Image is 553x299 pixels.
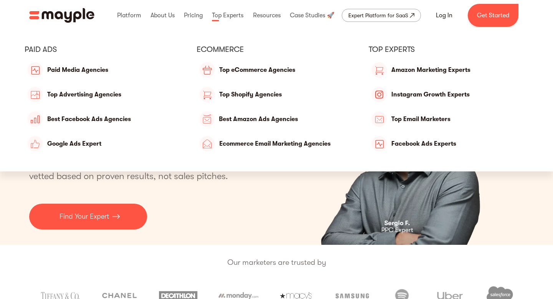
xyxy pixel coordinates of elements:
[427,6,462,25] a: Log In
[25,45,185,55] div: PAID ADS
[210,3,245,28] div: Top Experts
[182,3,205,28] div: Pricing
[149,3,177,28] div: About Us
[251,3,283,28] div: Resources
[115,3,143,28] div: Platform
[29,8,94,23] img: Mayple logo
[342,9,421,22] a: Expert Platform for SaaS
[468,4,518,27] a: Get Started
[29,204,147,229] a: Find Your Expert
[348,11,408,20] div: Expert Platform for SaaS
[197,45,357,55] div: eCommerce
[29,8,94,23] a: home
[369,45,529,55] div: Top Experts
[60,211,109,222] p: Find Your Expert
